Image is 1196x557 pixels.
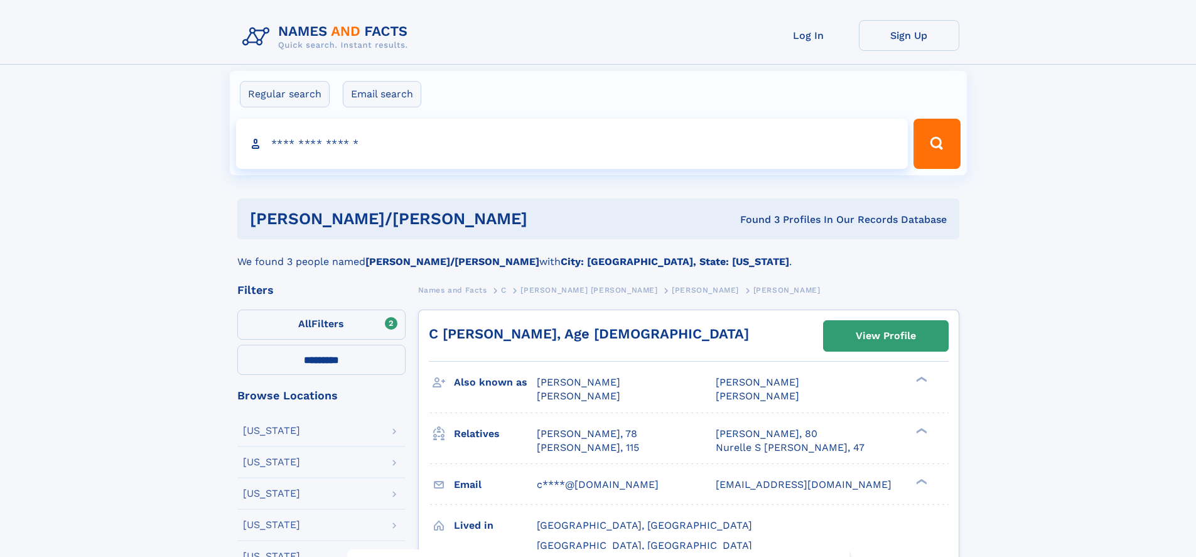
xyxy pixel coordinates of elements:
[454,372,537,393] h3: Also known as
[537,390,620,402] span: [PERSON_NAME]
[537,376,620,388] span: [PERSON_NAME]
[250,211,634,227] h1: [PERSON_NAME]/[PERSON_NAME]
[243,489,300,499] div: [US_STATE]
[243,426,300,436] div: [US_STATE]
[243,457,300,467] div: [US_STATE]
[243,520,300,530] div: [US_STATE]
[561,256,789,268] b: City: [GEOGRAPHIC_DATA], State: [US_STATE]
[237,284,406,296] div: Filters
[537,539,752,551] span: [GEOGRAPHIC_DATA], [GEOGRAPHIC_DATA]
[365,256,539,268] b: [PERSON_NAME]/[PERSON_NAME]
[298,318,311,330] span: All
[237,20,418,54] img: Logo Names and Facts
[418,282,487,298] a: Names and Facts
[859,20,959,51] a: Sign Up
[454,515,537,536] h3: Lived in
[913,426,928,435] div: ❯
[913,119,960,169] button: Search Button
[758,20,859,51] a: Log In
[913,477,928,485] div: ❯
[454,474,537,495] h3: Email
[633,213,947,227] div: Found 3 Profiles In Our Records Database
[753,286,821,295] span: [PERSON_NAME]
[716,427,817,441] a: [PERSON_NAME], 80
[501,286,507,295] span: C
[454,423,537,445] h3: Relatives
[501,282,507,298] a: C
[672,286,739,295] span: [PERSON_NAME]
[537,519,752,531] span: [GEOGRAPHIC_DATA], [GEOGRAPHIC_DATA]
[913,376,928,384] div: ❯
[824,321,948,351] a: View Profile
[716,390,799,402] span: [PERSON_NAME]
[520,282,657,298] a: [PERSON_NAME] [PERSON_NAME]
[237,310,406,340] label: Filters
[716,376,799,388] span: [PERSON_NAME]
[672,282,739,298] a: [PERSON_NAME]
[237,390,406,401] div: Browse Locations
[537,441,639,455] a: [PERSON_NAME], 115
[237,239,959,269] div: We found 3 people named with .
[716,479,892,490] span: [EMAIL_ADDRESS][DOMAIN_NAME]
[240,81,330,107] label: Regular search
[236,119,908,169] input: search input
[716,441,865,455] a: Nurelle S [PERSON_NAME], 47
[537,427,637,441] a: [PERSON_NAME], 78
[856,322,916,350] div: View Profile
[429,326,749,342] a: C [PERSON_NAME], Age [DEMOGRAPHIC_DATA]
[520,286,657,295] span: [PERSON_NAME] [PERSON_NAME]
[343,81,421,107] label: Email search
